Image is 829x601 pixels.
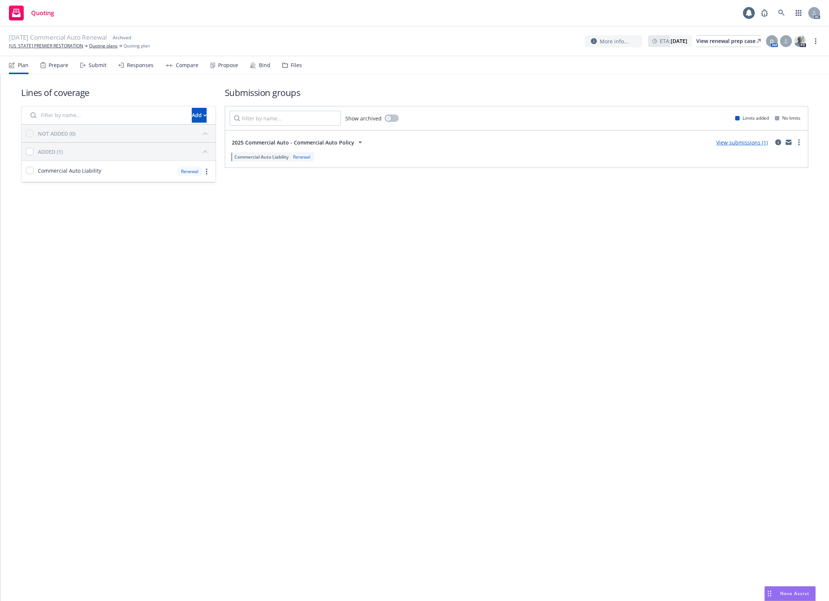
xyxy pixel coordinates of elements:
span: Show archived [345,114,382,122]
span: Nova Assist [780,590,809,597]
a: [US_STATE] PREMIER RESTORATION [9,43,83,49]
div: Bind [259,62,270,68]
span: Commercial Auto Liability [234,154,289,160]
span: [DATE] Commercial Auto Renewal [9,33,107,43]
div: Add [192,108,207,122]
div: Drag to move [765,587,774,601]
div: Plan [18,62,29,68]
div: Submit [89,62,106,68]
h1: Submission groups [225,86,809,99]
div: ADDED (1) [38,148,63,156]
a: circleInformation [774,138,783,147]
h1: Lines of coverage [21,86,216,99]
div: No limits [775,115,800,121]
a: Search [774,6,789,20]
div: Prepare [49,62,68,68]
button: Add [192,108,207,123]
button: More info... [585,35,642,47]
span: Archived [113,34,131,41]
span: Quoting [31,10,54,16]
div: View renewal prep case [696,36,761,47]
a: Report a Bug [757,6,772,20]
a: more [795,138,803,147]
div: Propose [218,62,238,68]
div: Renewal [292,154,312,160]
a: View renewal prep case [696,35,761,47]
img: photo [794,35,806,47]
a: more [811,37,820,46]
span: Commercial Auto Liability [38,167,101,175]
input: Filter by name... [26,108,187,123]
button: NOT ADDED (0) [38,127,211,139]
button: Nova Assist [764,586,816,601]
div: Renewal [177,167,202,176]
div: Responses [127,62,154,68]
button: 2025 Commercial Auto - Commercial Auto Policy [230,135,367,150]
a: mail [784,138,793,147]
span: Quoting plan [124,43,150,49]
a: more [202,167,211,176]
span: More info... [600,37,628,45]
div: Files [291,62,302,68]
a: Quoting plans [89,43,118,49]
a: Quoting [6,3,57,23]
input: Filter by name... [230,111,341,126]
a: View submissions (1) [716,139,768,146]
div: Limits added [735,115,769,121]
div: NOT ADDED (0) [38,130,75,137]
div: Compare [176,62,198,68]
span: D [770,37,774,45]
span: ETA : [660,37,687,45]
span: 2025 Commercial Auto - Commercial Auto Policy [232,139,354,146]
a: Switch app [791,6,806,20]
button: ADDED (1) [38,146,211,157]
strong: [DATE] [671,37,687,44]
